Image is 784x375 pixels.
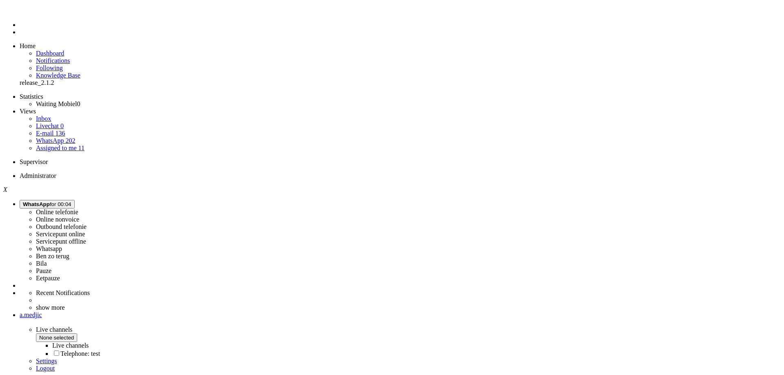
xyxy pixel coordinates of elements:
a: Inbox [36,115,51,122]
span: WhatsApp [23,201,50,207]
label: Online telefonie [36,209,78,215]
a: WhatsApp 202 [36,137,75,144]
span: 136 [56,130,65,137]
i: X [3,186,7,193]
label: Servicepunt online [36,231,85,237]
span: 0 [60,122,64,129]
a: a.medjic [20,311,781,319]
li: Supervisor [20,158,781,166]
span: WhatsApp [36,137,64,144]
label: Eetpauze [36,275,60,282]
span: Live channels [36,326,781,357]
span: 11 [78,144,85,151]
a: Dashboard menu item [36,50,64,57]
span: for 00:04 [23,201,71,207]
input: Telephone: test [54,351,59,356]
li: Administrator [20,172,781,180]
li: Recent Notifications [36,289,781,297]
span: E-mail [36,130,54,137]
span: 202 [65,137,75,144]
label: Online nonvoice [36,216,79,223]
label: Live channels [52,342,89,349]
button: None selected [36,333,77,342]
span: release_2.1.2 [20,79,54,86]
span: Knowledge Base [36,72,80,79]
a: Assigned to me 11 [36,144,85,151]
li: Tickets menu [20,29,781,36]
label: Ben zo terug [36,253,69,260]
span: Livechat [36,122,59,129]
label: Whatsapp [36,245,62,252]
a: Knowledge base [36,72,80,79]
a: Logout [36,365,55,372]
ul: dashboard menu items [3,42,781,87]
label: Pauze [36,267,51,274]
li: Dashboard menu [20,21,781,29]
a: Following [36,64,63,71]
label: Telephone: test [52,350,100,357]
span: None selected [39,335,74,341]
a: Omnidesk [20,7,34,13]
ul: Menu [3,7,781,36]
a: E-mail 136 [36,130,65,137]
a: Notifications menu item [36,57,70,64]
li: Home menu item [20,42,781,50]
a: Waiting Mobiel [36,100,80,107]
li: WhatsAppfor 00:04 Online telefonieOnline nonvoiceOutbound telefonieServicepunt onlineServicepunt ... [20,200,781,282]
a: show more [36,304,65,311]
a: Livechat 0 [36,122,64,129]
label: Servicepunt offline [36,238,86,245]
label: Bila [36,260,47,267]
button: WhatsAppfor 00:04 [20,200,75,209]
li: Views [20,108,781,115]
span: Dashboard [36,50,64,57]
span: Assigned to me [36,144,77,151]
li: Statistics [20,93,781,100]
label: Outbound telefonie [36,223,87,230]
span: Notifications [36,57,70,64]
span: 0 [77,100,80,107]
a: Settings [36,357,57,364]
